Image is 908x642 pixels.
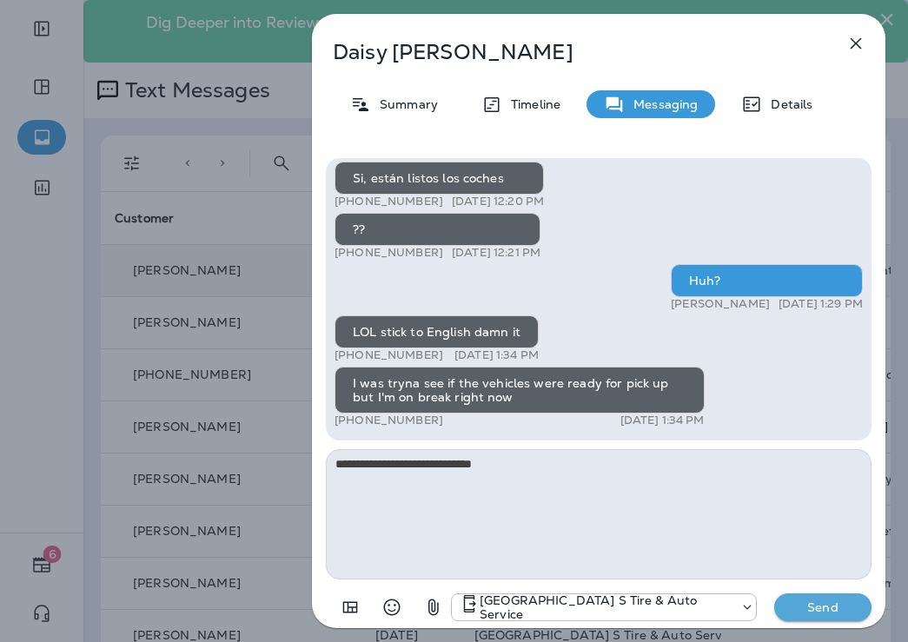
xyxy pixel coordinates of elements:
[452,246,540,260] p: [DATE] 12:21 PM
[671,264,863,297] div: Huh?
[374,590,409,625] button: Select an emoji
[335,315,539,348] div: LOL stick to English damn it
[335,246,443,260] p: [PHONE_NUMBER]
[786,599,859,615] p: Send
[452,195,544,208] p: [DATE] 12:20 PM
[335,162,544,195] div: Si, están listos los coches
[333,40,807,64] p: Daisy [PERSON_NAME]
[502,97,560,111] p: Timeline
[333,590,368,625] button: Add in a premade template
[371,97,438,111] p: Summary
[335,348,443,362] p: [PHONE_NUMBER]
[335,367,705,414] div: I was tryna see if the vehicles were ready for pick up but I'm on break right now
[762,97,812,111] p: Details
[779,297,863,311] p: [DATE] 1:29 PM
[625,97,698,111] p: Messaging
[335,213,540,246] div: ??
[774,593,872,621] button: Send
[480,593,732,621] p: [GEOGRAPHIC_DATA] S Tire & Auto Service
[454,348,539,362] p: [DATE] 1:34 PM
[335,195,443,208] p: [PHONE_NUMBER]
[335,414,443,427] p: [PHONE_NUMBER]
[452,593,756,621] div: +1 (301) 975-0024
[620,414,705,427] p: [DATE] 1:34 PM
[671,297,770,311] p: [PERSON_NAME]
